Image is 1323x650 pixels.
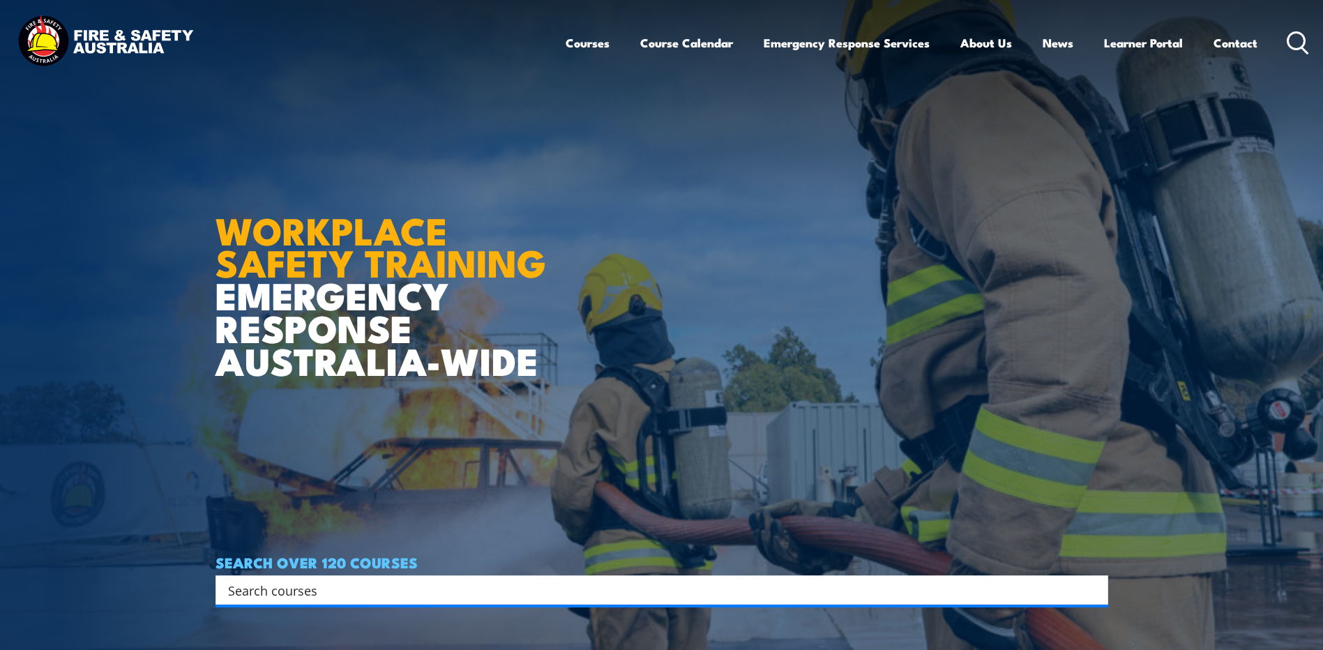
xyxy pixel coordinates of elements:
h1: EMERGENCY RESPONSE AUSTRALIA-WIDE [216,179,557,377]
a: About Us [960,24,1012,61]
form: Search form [231,580,1080,600]
strong: WORKPLACE SAFETY TRAINING [216,200,546,291]
h4: SEARCH OVER 120 COURSES [216,554,1108,570]
a: Emergency Response Services [764,24,930,61]
a: Learner Portal [1104,24,1183,61]
button: Search magnifier button [1084,580,1103,600]
a: News [1043,24,1073,61]
input: Search input [228,580,1078,600]
a: Course Calendar [640,24,733,61]
a: Courses [566,24,610,61]
a: Contact [1214,24,1257,61]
